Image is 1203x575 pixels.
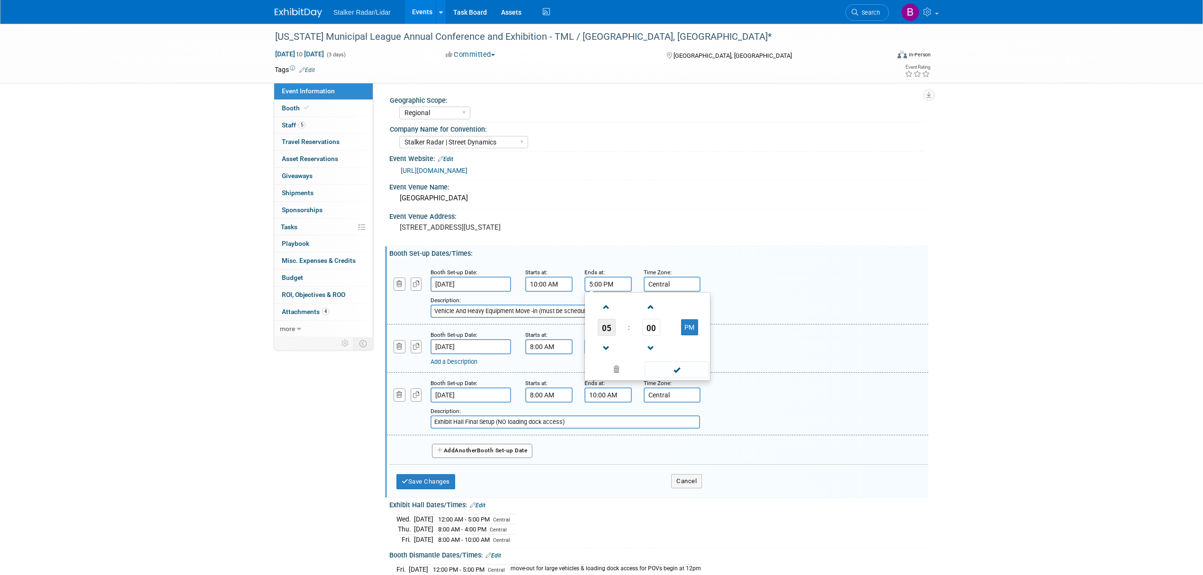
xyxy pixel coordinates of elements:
span: Asset Reservations [282,155,338,162]
button: Cancel [671,474,702,488]
button: Committed [442,50,499,60]
small: Time Zone: [644,269,672,276]
img: Brooke Journet [901,3,919,21]
a: Add a Description [431,358,477,365]
input: Description [431,415,700,429]
span: Search [858,9,880,16]
td: [DATE] [414,514,433,524]
div: Booth Dismantle Dates/Times: [389,548,928,560]
a: [URL][DOMAIN_NAME] [401,167,467,174]
span: ROI, Objectives & ROO [282,291,345,298]
small: Starts at: [525,332,548,338]
td: : [626,319,631,336]
small: Time Zone: [644,380,672,386]
span: Tasks [281,223,297,231]
a: Giveaways [274,168,373,184]
input: Start Time [525,339,573,354]
a: ROI, Objectives & ROO [274,287,373,303]
img: ExhibitDay [275,8,322,18]
input: Start Time [525,387,573,403]
span: 5 [298,121,305,128]
span: Central [493,537,510,543]
a: Search [845,4,889,21]
i: Booth reservation complete [304,105,309,110]
input: Time Zone [644,387,700,403]
a: Shipments [274,185,373,201]
small: Booth Set-up Date: [431,380,477,386]
div: [GEOGRAPHIC_DATA] [396,191,921,206]
a: Clear selection [587,363,646,377]
div: In-Person [908,51,931,58]
small: Booth Set-up Date: [431,269,477,276]
a: Attachments4 [274,304,373,320]
span: Misc. Expenses & Credits [282,257,356,264]
small: Starts at: [525,269,548,276]
td: move-out for large vehicles & loading dock access for POVs begin at 12pm [505,564,701,574]
a: Event Information [274,83,373,99]
td: Toggle Event Tabs [354,337,373,350]
span: Sponsorships [282,206,323,214]
td: [DATE] [414,524,433,535]
div: Company Name for Convention: [390,122,924,134]
button: Save Changes [396,474,455,489]
span: [DATE] [DATE] [275,50,324,58]
div: Booth Set-up Dates/Times: [389,246,928,258]
div: Event Venue Name: [389,180,928,192]
a: Edit [299,67,315,73]
a: more [274,321,373,337]
input: End Time [584,387,632,403]
td: Thu. [396,524,414,535]
small: Booth Set-up Date: [431,332,477,338]
small: Ends at: [584,380,605,386]
a: Playbook [274,235,373,252]
div: Event Website: [389,152,928,164]
input: Description [431,305,700,318]
input: Start Time [525,277,573,292]
span: 12:00 AM - 5:00 PM [438,516,490,523]
span: Giveaways [282,172,313,180]
a: Booth [274,100,373,117]
a: Staff5 [274,117,373,134]
span: Central [490,527,507,533]
span: Stalker Radar/Lidar [333,9,391,16]
small: Ends at: [584,269,605,276]
small: Starts at: [525,380,548,386]
td: Fri. [396,534,414,544]
span: 4 [322,308,329,315]
span: more [280,325,295,332]
span: Budget [282,274,303,281]
span: Central [493,517,510,523]
img: Format-Inperson.png [898,51,907,58]
span: Pick Hour [598,319,616,336]
input: End Time [584,277,632,292]
small: Description: [431,408,461,414]
input: Date [431,277,511,292]
div: Event Venue Address: [389,209,928,221]
input: Time Zone [644,277,700,292]
a: Increment Hour [598,295,616,319]
div: [US_STATE] Municipal League Annual Conference and Exhibition - TML / [GEOGRAPHIC_DATA], [GEOGRAPH... [272,28,875,45]
span: (3 days) [326,52,346,58]
button: PM [681,319,698,335]
a: Decrement Hour [598,336,616,360]
a: Edit [470,502,485,509]
span: Shipments [282,189,314,197]
span: Pick Minute [642,319,660,336]
span: to [295,50,304,58]
span: Travel Reservations [282,138,340,145]
a: Budget [274,270,373,286]
span: [GEOGRAPHIC_DATA], [GEOGRAPHIC_DATA] [673,52,792,59]
td: Personalize Event Tab Strip [337,337,354,350]
input: Date [431,339,511,354]
a: Asset Reservations [274,151,373,167]
div: Event Rating [905,65,930,70]
td: [DATE] [414,534,433,544]
td: Fri. [396,564,409,574]
span: Central [488,567,505,573]
a: Edit [485,552,501,559]
span: 12:00 PM - 5:00 PM [433,566,485,573]
a: Done [644,364,709,377]
span: Booth [282,104,311,112]
a: Sponsorships [274,202,373,218]
span: Event Information [282,87,335,95]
